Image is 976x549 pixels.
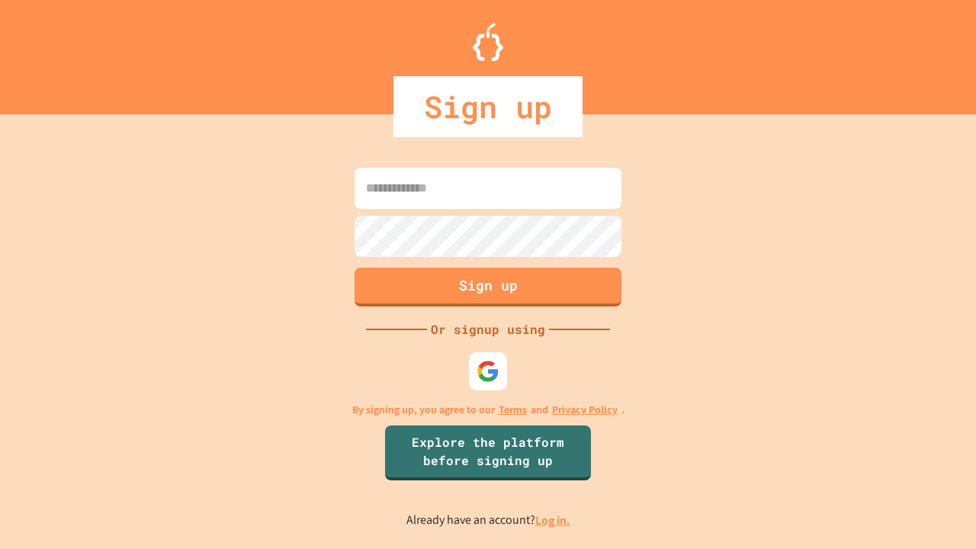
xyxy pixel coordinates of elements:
[427,320,549,339] div: Or signup using
[473,23,503,61] img: Logo.svg
[552,402,618,418] a: Privacy Policy
[477,360,499,383] img: google-icon.svg
[535,512,570,528] a: Log in.
[385,425,591,480] a: Explore the platform before signing up
[849,422,961,486] iframe: chat widget
[499,402,527,418] a: Terms
[912,488,961,534] iframe: chat widget
[352,402,624,418] p: By signing up, you agree to our and .
[406,511,570,530] p: Already have an account?
[355,268,621,307] button: Sign up
[393,76,583,137] div: Sign up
